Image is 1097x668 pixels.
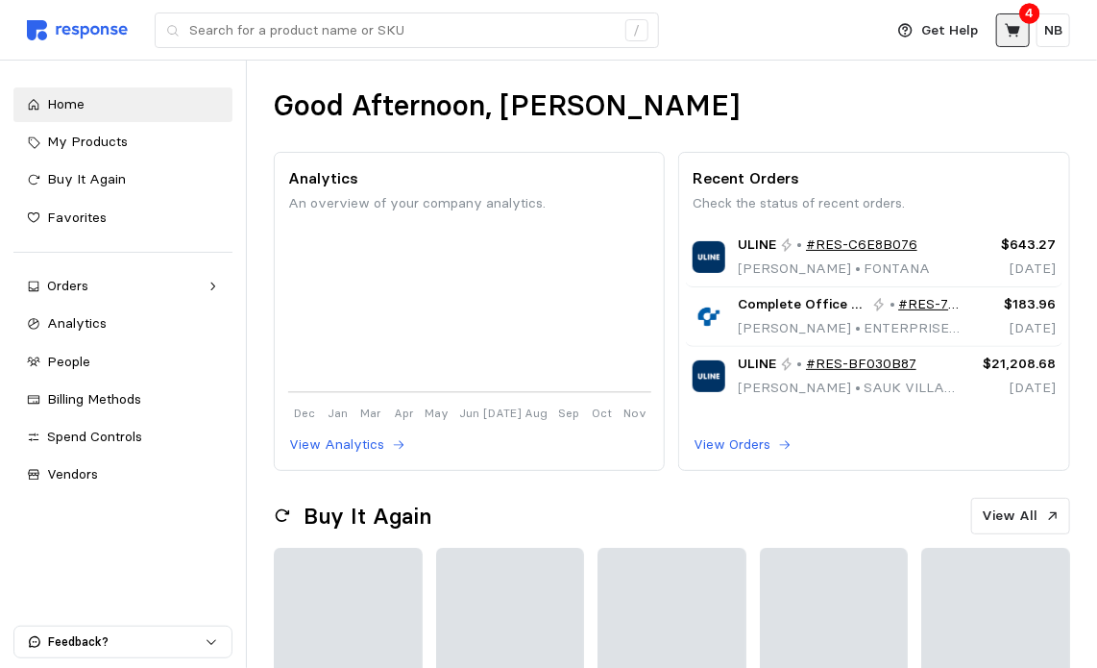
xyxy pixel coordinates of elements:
[459,407,479,421] tspan: Jun
[852,319,865,336] span: •
[975,294,1056,315] p: $183.96
[975,378,1056,399] p: [DATE]
[189,13,615,48] input: Search for a product name or SKU
[13,345,232,380] a: People
[852,260,865,277] span: •
[852,379,865,396] span: •
[483,407,522,421] tspan: [DATE]
[304,502,431,532] h2: Buy It Again
[13,458,232,492] a: Vendors
[693,241,724,273] img: ULINE
[47,276,199,297] div: Orders
[47,314,107,332] span: Analytics
[13,201,232,235] a: Favorites
[975,318,1056,339] p: [DATE]
[13,125,232,160] a: My Products
[47,95,85,112] span: Home
[425,407,449,421] tspan: May
[558,407,579,421] tspan: Sep
[13,383,232,417] a: Billing Methods
[47,465,98,482] span: Vendors
[806,235,917,256] a: #RES-C6E8B076
[14,627,232,657] button: Feedback?
[592,407,612,421] tspan: Oct
[898,294,962,315] a: #RES-71ED5715
[693,301,724,333] img: Complete Office of Wisconsin
[739,294,869,315] span: Complete Office of [US_STATE]
[971,498,1070,534] button: View All
[289,434,384,456] p: View Analytics
[694,434,770,456] p: View Orders
[47,390,141,408] span: Billing Methods
[47,209,107,226] span: Favorites
[524,407,548,421] tspan: Aug
[47,353,90,370] span: People
[1036,13,1070,47] button: NB
[975,354,1056,375] p: $21,208.68
[806,354,916,375] a: #RES-BF030B87
[13,162,232,197] a: Buy It Again
[13,307,232,341] a: Analytics
[13,87,232,122] a: Home
[739,378,962,399] p: [PERSON_NAME] SAUK VILLAGE 1
[739,318,962,339] p: [PERSON_NAME] ENTERPRISE DRIVE
[693,193,1056,214] p: Check the status of recent orders.
[1044,20,1062,41] p: NB
[693,360,724,392] img: ULINE
[975,259,1056,280] p: [DATE]
[739,235,777,256] span: ULINE
[797,354,803,375] p: •
[47,428,142,445] span: Spend Controls
[922,20,979,41] p: Get Help
[623,407,646,421] tspan: Nov
[797,235,803,256] p: •
[975,235,1056,256] p: $643.27
[1026,3,1035,24] p: 4
[48,633,205,651] p: Feedback?
[274,87,740,125] h1: Good Afternoon, [PERSON_NAME]
[328,407,348,421] tspan: Jan
[27,20,128,40] img: svg%3e
[13,420,232,455] a: Spend Controls
[360,407,381,421] tspan: Mar
[887,12,990,49] button: Get Help
[739,259,931,280] p: [PERSON_NAME] FONTANA
[47,133,128,150] span: My Products
[288,433,406,457] button: View Analytics
[47,170,126,187] span: Buy It Again
[739,354,777,375] span: ULINE
[13,269,232,304] a: Orders
[288,193,651,214] p: An overview of your company analytics.
[394,407,414,421] tspan: Apr
[625,19,648,42] div: /
[983,506,1038,527] p: View All
[693,166,1056,190] p: Recent Orders
[890,294,895,315] p: •
[294,407,315,421] tspan: Dec
[288,166,651,190] p: Analytics
[693,433,792,457] button: View Orders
